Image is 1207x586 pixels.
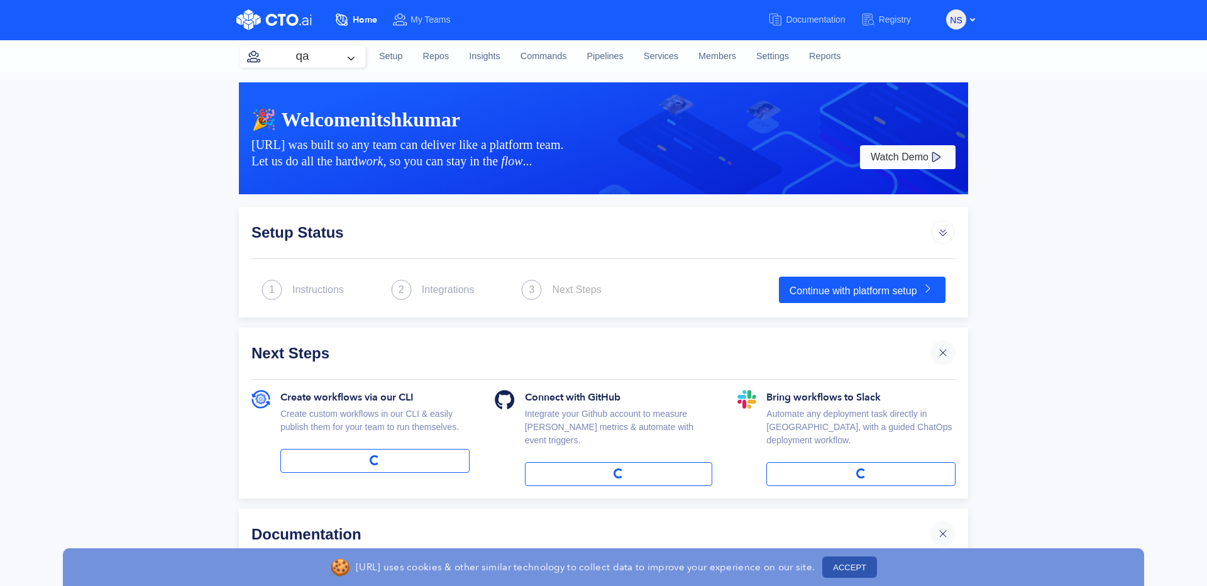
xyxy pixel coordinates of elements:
[768,8,860,31] a: Documentation
[251,219,930,245] div: Setup Status
[413,40,460,74] a: Repos
[746,40,799,74] a: Settings
[240,45,365,67] button: qa
[860,145,956,169] button: Watch Demo
[861,8,926,31] a: Registry
[392,8,466,31] a: My Teams
[292,282,344,297] div: Instructions
[766,407,956,462] div: Automate any deployment task directly in [GEOGRAPHIC_DATA], with a guided ChatOps deployment work...
[330,555,350,580] span: 🍪
[369,40,413,74] a: Setup
[879,14,911,25] span: Registry
[552,282,601,297] div: Next Steps
[251,521,930,546] div: Documentation
[251,108,956,131] div: 🎉 Welcome nitshkumar
[501,154,522,168] i: flow
[688,40,746,74] a: Members
[353,14,377,26] span: Home
[251,136,857,169] div: [URL] was built so any team can deliver like a platform team. Let us do all the hard , so you can...
[510,40,577,74] a: Commands
[930,219,956,245] img: arrow_icon_default.svg
[946,9,966,30] button: NS
[280,390,414,405] span: Create workflows via our CLI
[236,9,312,30] img: CTO.ai Logo
[358,154,383,168] i: work
[799,40,851,74] a: Reports
[422,282,475,297] div: Integrations
[356,561,815,573] p: [URL] uses cookies & other similar technology to collect data to improve your experience on our s...
[822,556,877,578] button: ACCEPT
[929,150,944,165] img: play-white.svg
[521,280,542,300] img: next_step.svg
[391,280,412,300] img: next_step.svg
[779,277,945,303] a: Continue with platform setup
[766,390,956,407] div: Bring workflows to Slack
[937,528,949,540] img: cross.svg
[262,280,282,300] img: next_step.svg
[786,14,845,25] span: Documentation
[634,40,688,74] a: Services
[525,390,713,407] div: Connect with GitHub
[334,8,392,31] a: Home
[251,340,930,365] div: Next Steps
[525,407,713,462] div: Integrate your Github account to measure [PERSON_NAME] metrics & automate with event triggers.
[950,10,962,30] span: NS
[576,40,633,74] a: Pipelines
[459,40,510,74] a: Insights
[937,346,949,359] img: cross.svg
[411,14,451,25] span: My Teams
[280,407,470,449] div: Create custom workflows in our CLI & easily publish them for your team to run themselves.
